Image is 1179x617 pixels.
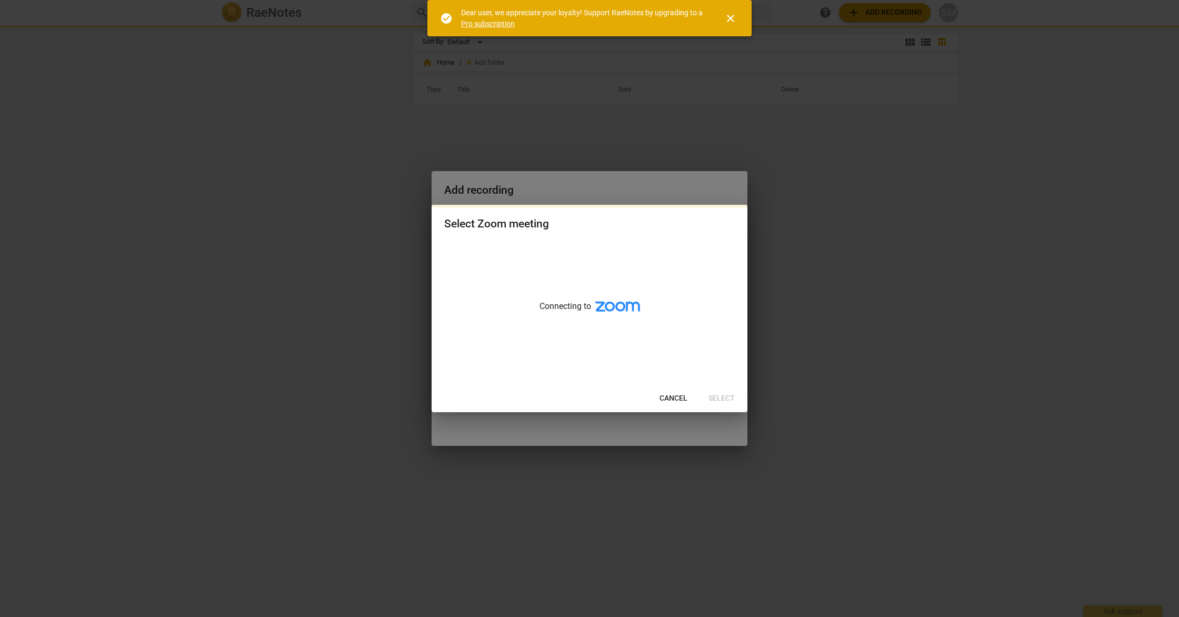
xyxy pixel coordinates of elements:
button: Close [718,6,743,31]
span: close [724,12,737,25]
button: Cancel [651,389,696,408]
span: check_circle [440,12,453,25]
div: Select Zoom meeting [444,217,549,231]
span: Cancel [660,393,687,404]
div: Dear user, we appreciate your loyalty! Support RaeNotes by upgrading to a [461,7,705,29]
a: Pro subscription [461,19,515,28]
div: Connecting to [432,241,747,385]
